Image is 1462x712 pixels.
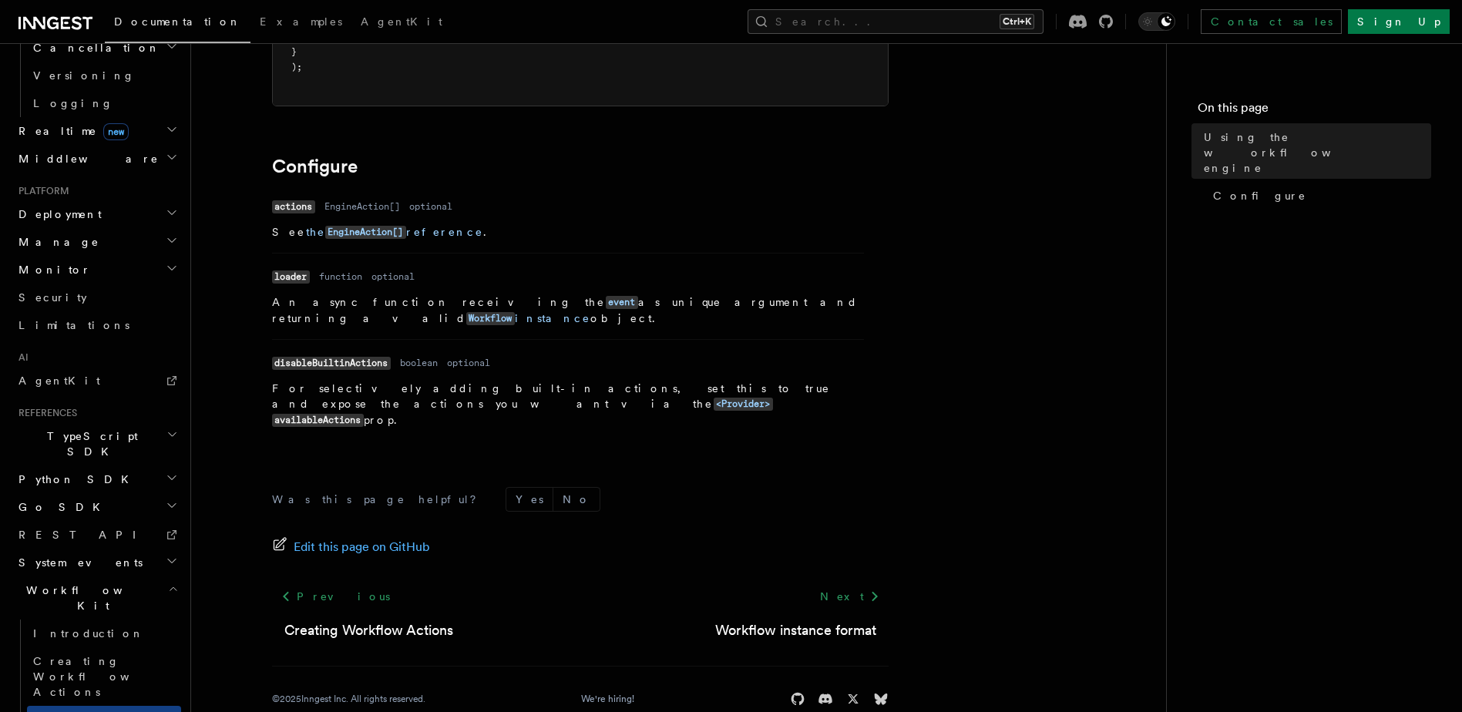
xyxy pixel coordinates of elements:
a: Documentation [105,5,250,43]
a: Limitations [12,311,181,339]
a: Contact sales [1201,9,1342,34]
dd: boolean [400,357,438,369]
dd: optional [447,357,490,369]
button: Cancellation [27,34,181,62]
dd: EngineAction[] [324,200,400,213]
p: An async function receiving the as unique argument and returning a valid object. [272,294,864,327]
h4: On this page [1198,99,1431,123]
code: event [606,296,638,309]
a: Previous [272,583,399,610]
a: Introduction [27,620,181,647]
span: TypeScript SDK [12,428,166,459]
a: We're hiring! [581,693,634,705]
a: Logging [27,89,181,117]
span: Cancellation [27,40,160,55]
a: Workflowinstance [466,312,590,324]
span: Creating Workflow Actions [33,655,167,698]
button: Deployment [12,200,181,228]
button: Monitor [12,256,181,284]
a: Configure [1207,182,1431,210]
a: Next [811,583,889,610]
span: REST API [18,529,150,541]
span: AI [12,351,29,364]
span: Deployment [12,207,102,222]
span: Workflow Kit [12,583,168,613]
code: availableActions [272,414,364,427]
span: Security [18,291,87,304]
button: Workflow Kit [12,576,181,620]
span: Limitations [18,319,129,331]
button: Realtimenew [12,117,181,145]
code: disableBuiltinActions [272,357,391,370]
span: Examples [260,15,342,28]
a: Edit this page on GitHub [272,536,430,558]
dd: optional [371,270,415,283]
span: Platform [12,185,69,197]
a: <Provider> [714,398,773,410]
a: Examples [250,5,351,42]
a: event [606,296,638,308]
a: Security [12,284,181,311]
span: ); [291,62,302,72]
a: AgentKit [12,367,181,395]
a: theEngineAction[]reference [306,226,483,238]
a: Creating Workflow Actions [27,647,181,706]
button: No [553,488,600,511]
span: Monitor [12,262,91,277]
a: Workflow instance format [715,620,876,641]
span: Logging [33,97,113,109]
span: AgentKit [361,15,442,28]
code: <Provider> [714,398,773,411]
button: Middleware [12,145,181,173]
kbd: Ctrl+K [1000,14,1034,29]
div: © 2025 Inngest Inc. All rights reserved. [272,693,425,705]
code: loader [272,270,310,284]
a: AgentKit [351,5,452,42]
span: Documentation [114,15,241,28]
button: Toggle dark mode [1138,12,1175,31]
span: Go SDK [12,499,109,515]
span: System events [12,555,143,570]
span: Python SDK [12,472,138,487]
a: Creating Workflow Actions [284,620,453,641]
a: Configure [272,156,358,177]
a: Versioning [27,62,181,89]
button: Go SDK [12,493,181,521]
button: System events [12,549,181,576]
span: Edit this page on GitHub [294,536,430,558]
a: Using the workflow engine [1198,123,1431,182]
span: new [103,123,129,140]
a: REST API [12,521,181,549]
button: Yes [506,488,553,511]
span: AgentKit [18,374,100,387]
span: Middleware [12,151,159,166]
code: EngineAction[] [325,226,406,239]
span: References [12,407,77,419]
p: See . [272,224,864,240]
dd: optional [409,200,452,213]
span: Versioning [33,69,135,82]
dd: function [319,270,362,283]
code: Workflow [466,312,515,325]
button: Python SDK [12,465,181,493]
a: Sign Up [1348,9,1450,34]
span: Manage [12,234,99,250]
span: Introduction [33,627,144,640]
span: Configure [1213,188,1306,203]
button: TypeScript SDK [12,422,181,465]
span: } [291,46,297,57]
span: Realtime [12,123,129,139]
p: Was this page helpful? [272,492,487,507]
button: Search...Ctrl+K [748,9,1044,34]
code: actions [272,200,315,213]
span: Using the workflow engine [1204,129,1431,176]
button: Manage [12,228,181,256]
p: For selectively adding built-in actions, set this to true and expose the actions you want via the... [272,381,864,428]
